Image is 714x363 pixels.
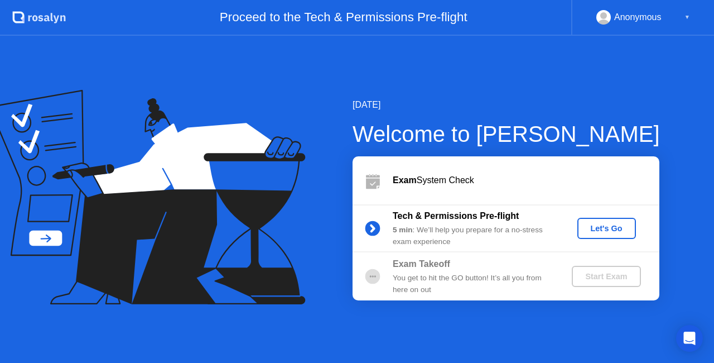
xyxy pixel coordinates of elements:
div: System Check [393,174,659,187]
div: Let's Go [582,224,631,233]
button: Start Exam [572,266,640,287]
div: Anonymous [614,10,662,25]
div: Open Intercom Messenger [676,325,703,352]
div: ▼ [684,10,690,25]
div: : We’ll help you prepare for a no-stress exam experience [393,225,553,247]
b: Exam Takeoff [393,259,450,269]
div: Welcome to [PERSON_NAME] [353,117,660,151]
b: Exam [393,175,417,185]
b: 5 min [393,226,413,234]
div: Start Exam [576,272,636,281]
div: You get to hit the GO button! It’s all you from here on out [393,273,553,295]
b: Tech & Permissions Pre-flight [393,211,519,221]
div: [DATE] [353,98,660,112]
button: Let's Go [577,218,636,239]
